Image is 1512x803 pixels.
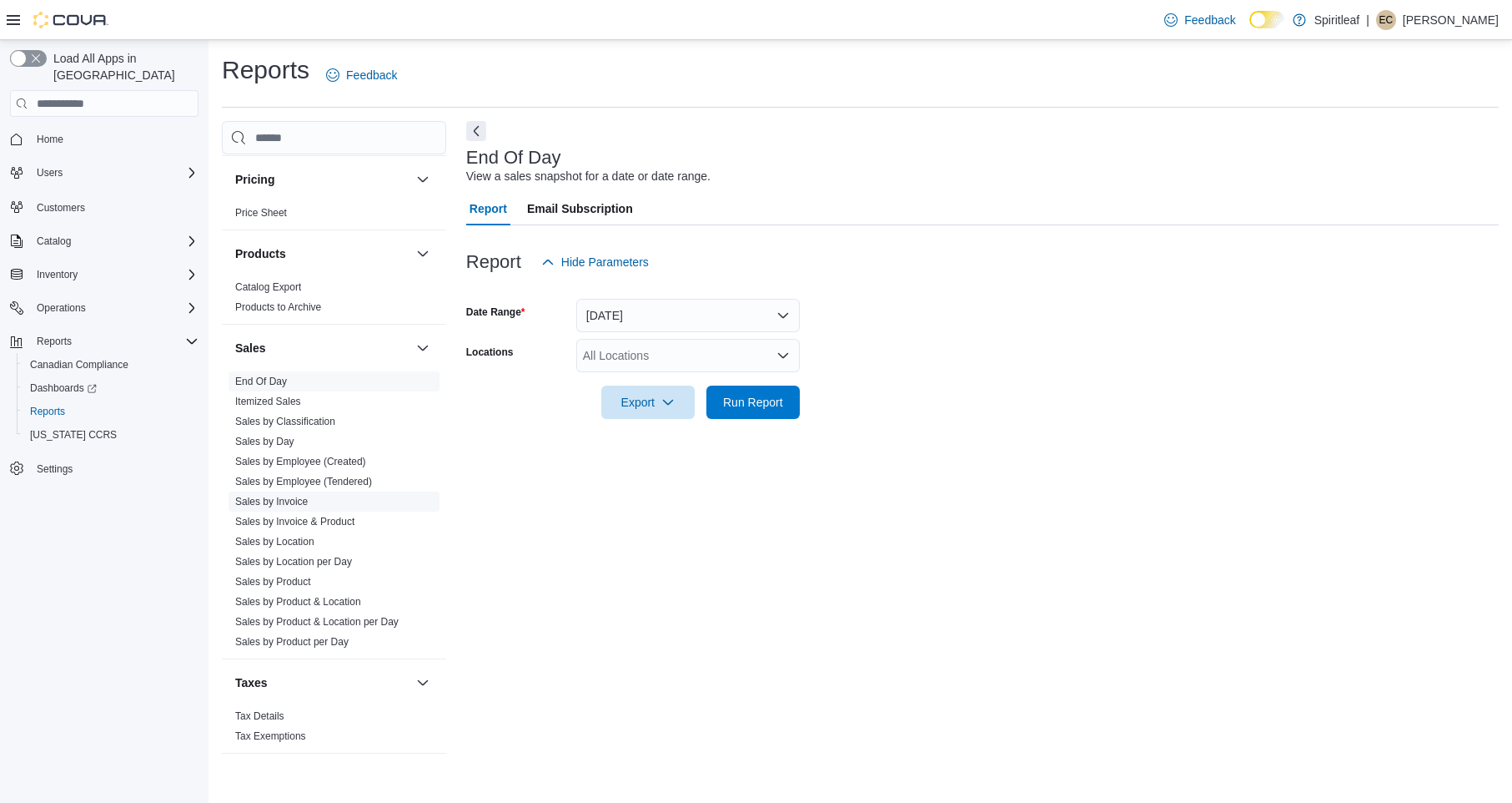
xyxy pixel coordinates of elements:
[413,169,433,189] button: Pricing
[235,616,399,628] a: Sales by Product & Location per Day
[466,148,561,168] h3: End Of Day
[1379,10,1394,30] span: EC
[1314,10,1359,30] p: Spiritleaf
[235,245,286,262] h3: Products
[235,674,409,691] button: Taxes
[3,263,205,286] button: Inventory
[235,576,311,588] a: Sales by Product
[30,231,198,251] span: Catalog
[235,674,268,691] h3: Taxes
[3,457,205,481] button: Settings
[10,120,198,524] nav: Complex example
[222,53,309,87] h1: Reports
[3,230,205,253] button: Catalog
[222,371,446,659] div: Sales
[470,192,507,225] span: Report
[235,456,366,467] a: Sales by Employee (Created)
[37,301,86,315] span: Operations
[601,386,695,419] button: Export
[17,353,205,376] button: Canadian Compliance
[235,556,352,568] a: Sales by Location per Day
[30,298,198,318] span: Operations
[30,458,198,479] span: Settings
[30,331,198,351] span: Reports
[3,127,205,151] button: Home
[3,330,205,353] button: Reports
[1158,3,1242,37] a: Feedback
[37,235,71,248] span: Catalog
[235,281,301,293] a: Catalog Export
[235,730,306,742] a: Tax Exemptions
[30,358,128,371] span: Canadian Compliance
[222,706,446,753] div: Taxes
[30,265,84,285] button: Inventory
[30,265,198,285] span: Inventory
[30,129,70,149] a: Home
[23,378,103,398] a: Dashboards
[37,166,63,179] span: Users
[30,163,198,183] span: Users
[466,306,525,319] label: Date Range
[17,376,205,400] a: Dashboards
[413,244,433,264] button: Products
[30,428,117,442] span: [US_STATE] CCRS
[30,129,198,149] span: Home
[1403,10,1499,30] p: [PERSON_NAME]
[1184,12,1235,28] span: Feedback
[235,376,287,387] a: End Of Day
[3,296,205,320] button: Operations
[3,194,205,219] button: Customers
[30,381,97,395] span: Dashboards
[37,201,85,215] span: Customers
[17,400,205,423] button: Reports
[23,401,72,422] a: Reports
[30,331,78,351] button: Reports
[466,252,521,272] h3: Report
[235,636,349,648] a: Sales by Product per Day
[235,396,301,407] a: Itemized Sales
[346,67,397,83] span: Feedback
[235,245,409,262] button: Products
[1249,11,1284,28] input: Dark Mode
[319,58,404,92] a: Feedback
[30,405,65,418] span: Reports
[527,192,633,225] span: Email Subscription
[535,245,656,279] button: Hide Parameters
[30,196,198,217] span: Customers
[706,386,800,419] button: Run Report
[776,349,790,362] button: Open list of options
[235,416,335,427] a: Sales by Classification
[47,50,198,83] span: Load All Apps in [GEOGRAPHIC_DATA]
[1366,10,1369,30] p: |
[30,231,78,251] button: Catalog
[235,171,274,188] h3: Pricing
[235,710,284,722] a: Tax Details
[235,436,294,447] a: Sales by Day
[235,596,361,608] a: Sales by Product & Location
[37,268,78,281] span: Inventory
[37,335,72,348] span: Reports
[33,12,108,28] img: Cova
[222,277,446,324] div: Products
[466,121,486,141] button: Next
[30,163,69,183] button: Users
[413,338,433,358] button: Sales
[30,298,93,318] button: Operations
[723,394,783,411] span: Run Report
[3,161,205,184] button: Users
[23,355,198,375] span: Canadian Compliance
[30,459,79,479] a: Settings
[611,386,685,419] span: Export
[235,536,314,548] a: Sales by Location
[1376,10,1396,30] div: Eric C
[466,346,514,359] label: Locations
[466,168,711,185] div: View a sales snapshot for a date or date range.
[235,516,354,528] a: Sales by Invoice & Product
[235,207,287,219] a: Price Sheet
[413,673,433,693] button: Taxes
[30,198,92,218] a: Customers
[561,254,649,270] span: Hide Parameters
[23,378,198,398] span: Dashboards
[23,401,198,422] span: Reports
